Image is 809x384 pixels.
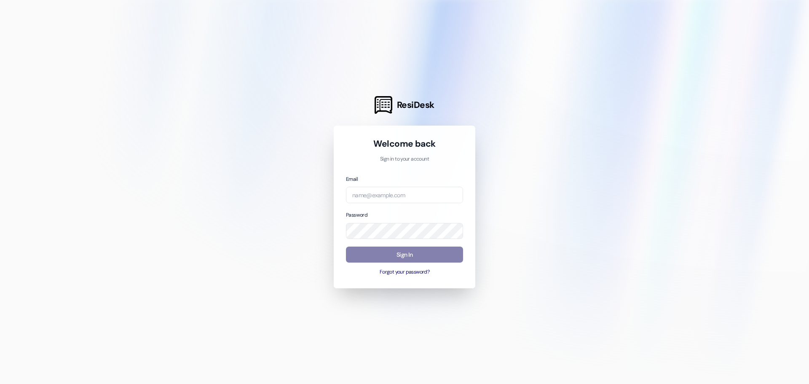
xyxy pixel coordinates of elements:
button: Sign In [346,247,463,263]
button: Forgot your password? [346,269,463,276]
span: ResiDesk [397,99,434,111]
label: Password [346,212,367,218]
input: name@example.com [346,187,463,203]
img: ResiDesk Logo [375,96,392,114]
p: Sign in to your account [346,156,463,163]
label: Email [346,176,358,183]
h1: Welcome back [346,138,463,150]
